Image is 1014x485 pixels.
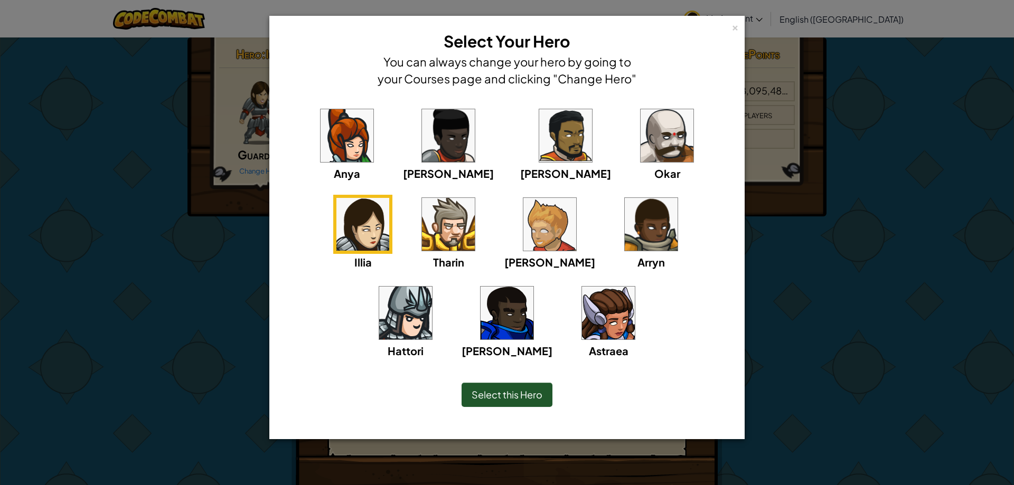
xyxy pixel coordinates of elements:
[422,109,475,162] img: portrait.png
[422,198,475,251] img: portrait.png
[388,344,424,357] span: Hattori
[336,198,389,251] img: portrait.png
[641,109,693,162] img: portrait.png
[379,287,432,339] img: portrait.png
[472,388,542,401] span: Select this Hero
[462,344,552,357] span: [PERSON_NAME]
[731,21,739,32] div: ×
[354,255,372,269] span: Illia
[582,287,635,339] img: portrait.png
[481,287,533,339] img: portrait.png
[589,344,628,357] span: Astraea
[539,109,592,162] img: portrait.png
[625,198,678,251] img: portrait.png
[321,109,373,162] img: portrait.png
[520,167,611,180] span: [PERSON_NAME]
[654,167,680,180] span: Okar
[334,167,360,180] span: Anya
[637,255,665,269] span: Arryn
[375,30,639,53] h3: Select Your Hero
[433,255,464,269] span: Tharin
[504,255,595,269] span: [PERSON_NAME]
[523,198,576,251] img: portrait.png
[403,167,494,180] span: [PERSON_NAME]
[375,53,639,87] h4: You can always change your hero by going to your Courses page and clicking "Change Hero"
